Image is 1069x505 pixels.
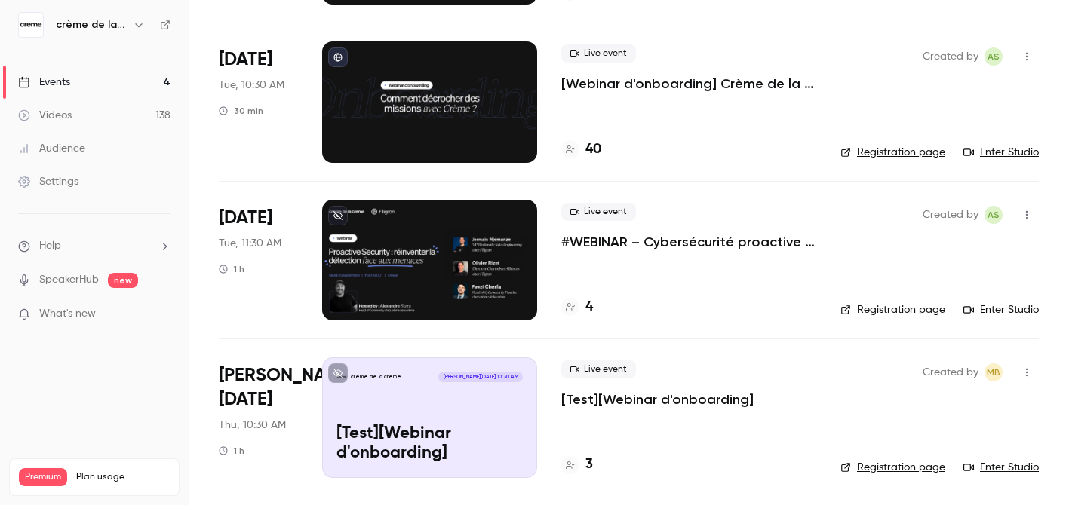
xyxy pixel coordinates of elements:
div: 1 h [219,263,244,275]
span: Created by [923,363,978,381]
div: Sep 23 Tue, 10:30 AM (Europe/Madrid) [219,41,298,162]
h4: 4 [585,297,593,317]
h6: crème de la crème [56,17,127,32]
img: crème de la crème [19,13,43,37]
a: Registration page [840,302,945,317]
span: Premium [19,468,67,486]
span: Help [39,238,61,254]
div: 30 min [219,105,263,117]
a: 40 [561,139,601,160]
a: Registration page [840,145,945,160]
span: Plan usage [76,471,170,483]
span: Alexandre Sutra [985,47,1003,66]
a: Enter Studio [963,302,1039,317]
span: Created by [923,47,978,66]
span: [PERSON_NAME][DATE] [219,363,356,412]
a: 4 [561,297,593,317]
a: [Test][Webinar d'onboarding] crème de la crème[PERSON_NAME][DATE] 10:30 AM[Test][Webinar d'onboar... [322,357,537,478]
iframe: Noticeable Trigger [152,308,170,321]
a: [Webinar d'onboarding] Crème de la Crème : [PERSON_NAME] & Q&A par [PERSON_NAME] [561,75,816,93]
a: SpeakerHub [39,272,99,288]
h4: 40 [585,139,601,160]
span: What's new [39,306,96,322]
a: [Test][Webinar d'onboarding] [561,390,754,409]
span: AS [988,47,1000,66]
a: 3 [561,454,593,475]
span: melanie b [985,363,1003,381]
span: Thu, 10:30 AM [219,418,286,433]
div: Audience [18,141,85,156]
span: Live event [561,203,636,221]
span: new [108,273,138,288]
span: Tue, 11:30 AM [219,236,281,251]
span: AS [988,206,1000,224]
li: help-dropdown-opener [18,238,170,254]
span: Created by [923,206,978,224]
p: [Test][Webinar d'onboarding] [336,424,523,464]
div: Events [18,75,70,90]
span: Alexandre Sutra [985,206,1003,224]
p: crème de la crème [351,373,401,381]
div: 1 h [219,445,244,457]
a: #WEBINAR – Cybersécurité proactive : une nouvelle ère pour la détection des menaces avec [PERSON_... [561,233,816,251]
div: Videos [18,108,72,123]
span: [DATE] [219,47,272,72]
a: Enter Studio [963,145,1039,160]
span: Live event [561,360,636,378]
h4: 3 [585,454,593,475]
span: [PERSON_NAME][DATE] 10:30 AM [438,372,522,382]
span: [DATE] [219,206,272,230]
div: Jan 1 Thu, 10:30 AM (Europe/Paris) [219,357,298,478]
div: Settings [18,174,78,189]
div: Sep 23 Tue, 11:30 AM (Europe/Paris) [219,200,298,320]
span: Live event [561,44,636,63]
a: Registration page [840,460,945,475]
span: mb [987,363,1000,381]
span: Tue, 10:30 AM [219,78,284,93]
a: Enter Studio [963,460,1039,475]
